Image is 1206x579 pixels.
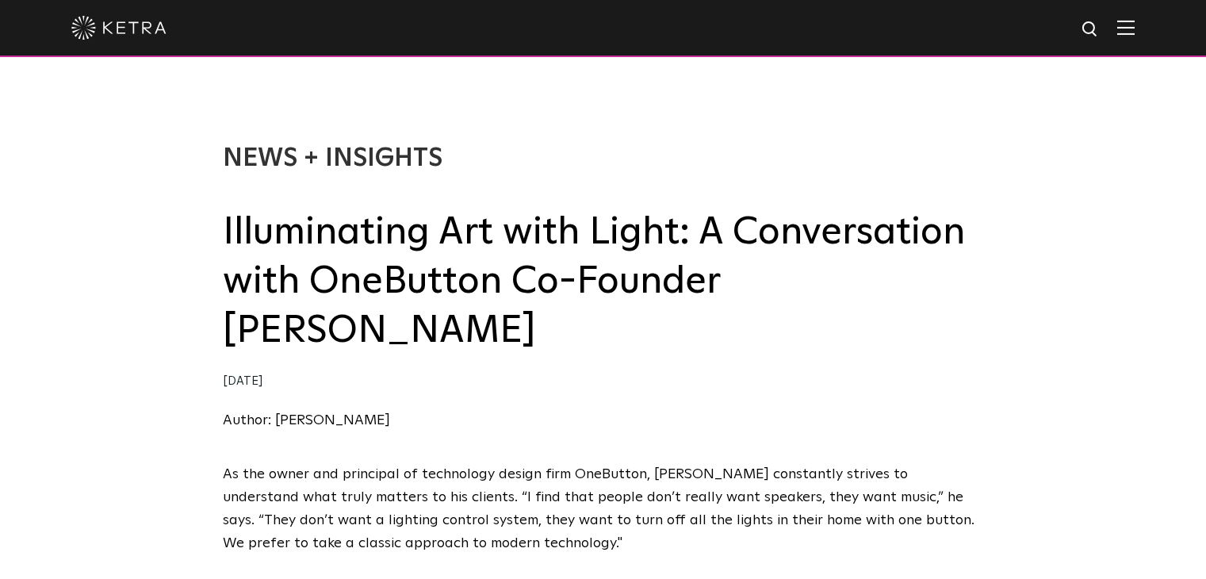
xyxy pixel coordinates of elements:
p: As the owner and principal of technology design firm OneButton, [PERSON_NAME] constantly strives ... [223,463,984,554]
a: Author: [PERSON_NAME] [223,413,390,428]
img: ketra-logo-2019-white [71,16,167,40]
h2: Illuminating Art with Light: A Conversation with OneButton Co-Founder [PERSON_NAME] [223,208,984,356]
img: Hamburger%20Nav.svg [1117,20,1135,35]
img: search icon [1081,20,1101,40]
div: [DATE] [223,370,984,393]
a: News + Insights [223,146,442,171]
